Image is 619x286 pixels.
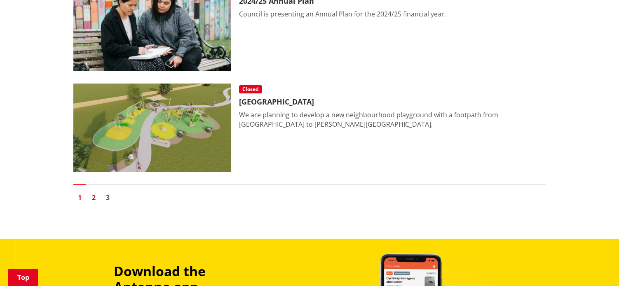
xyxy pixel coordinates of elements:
a: Page 1 [73,191,86,204]
p: Council is presenting an Annual Plan for the 2024/25 financial year. [239,9,546,19]
span: Closed [239,85,262,93]
h3: [GEOGRAPHIC_DATA] [239,98,546,107]
img: Buckland Rd OPTION 1 [73,84,231,172]
a: Closed [GEOGRAPHIC_DATA] We are planning to develop a new neighbourhood playground with a footpat... [73,84,546,172]
a: Go to page 3 [101,191,114,204]
a: Top [8,269,38,286]
a: Go to page 2 [87,191,100,204]
nav: Pagination [73,184,546,206]
p: We are planning to develop a new neighbourhood playground with a footpath from [GEOGRAPHIC_DATA] ... [239,110,546,129]
iframe: Messenger Launcher [581,251,611,281]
